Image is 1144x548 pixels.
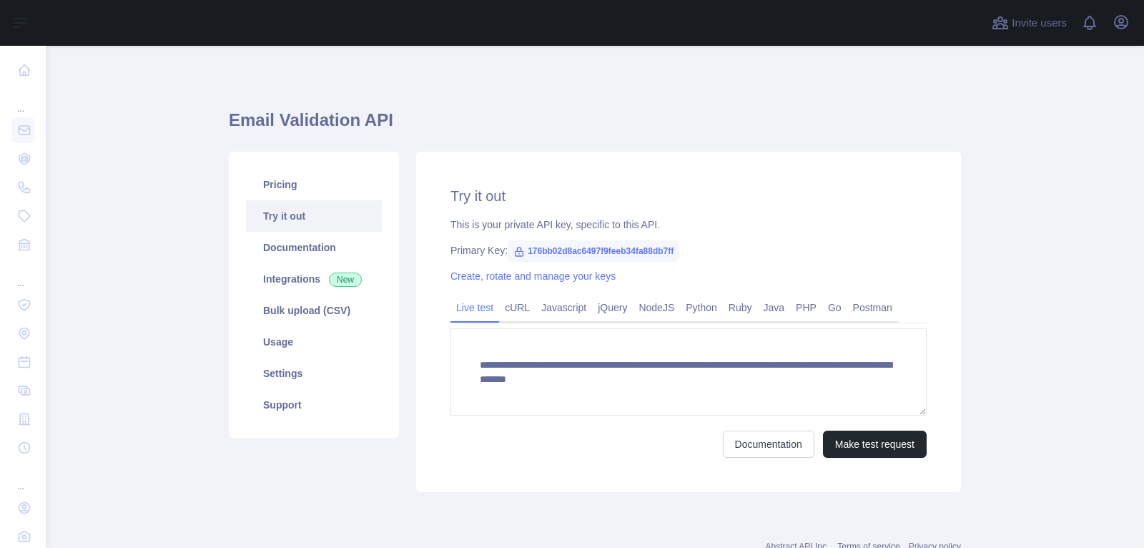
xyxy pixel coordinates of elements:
a: Usage [246,326,382,358]
a: Documentation [246,232,382,263]
div: ... [11,86,34,114]
a: Java [758,296,791,319]
h2: Try it out [450,186,927,206]
a: Create, rotate and manage your keys [450,270,616,282]
div: Primary Key: [450,243,927,258]
a: Support [246,389,382,421]
a: Javascript [536,296,592,319]
a: jQuery [592,296,633,319]
div: ... [11,464,34,492]
a: Postman [847,296,898,319]
a: Go [822,296,847,319]
a: Live test [450,296,499,319]
span: Invite users [1012,15,1067,31]
a: Bulk upload (CSV) [246,295,382,326]
div: ... [11,260,34,289]
button: Invite users [989,11,1070,34]
a: PHP [790,296,822,319]
a: Documentation [723,431,814,458]
a: NodeJS [633,296,680,319]
a: Ruby [723,296,758,319]
button: Make test request [823,431,927,458]
a: Python [680,296,723,319]
a: cURL [499,296,536,319]
a: Pricing [246,169,382,200]
a: Settings [246,358,382,389]
div: This is your private API key, specific to this API. [450,217,927,232]
span: New [329,273,362,287]
a: Integrations New [246,263,382,295]
a: Try it out [246,200,382,232]
span: 176bb02d8ac6497f9feeb34fa88db7ff [508,240,679,262]
h1: Email Validation API [229,109,961,143]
